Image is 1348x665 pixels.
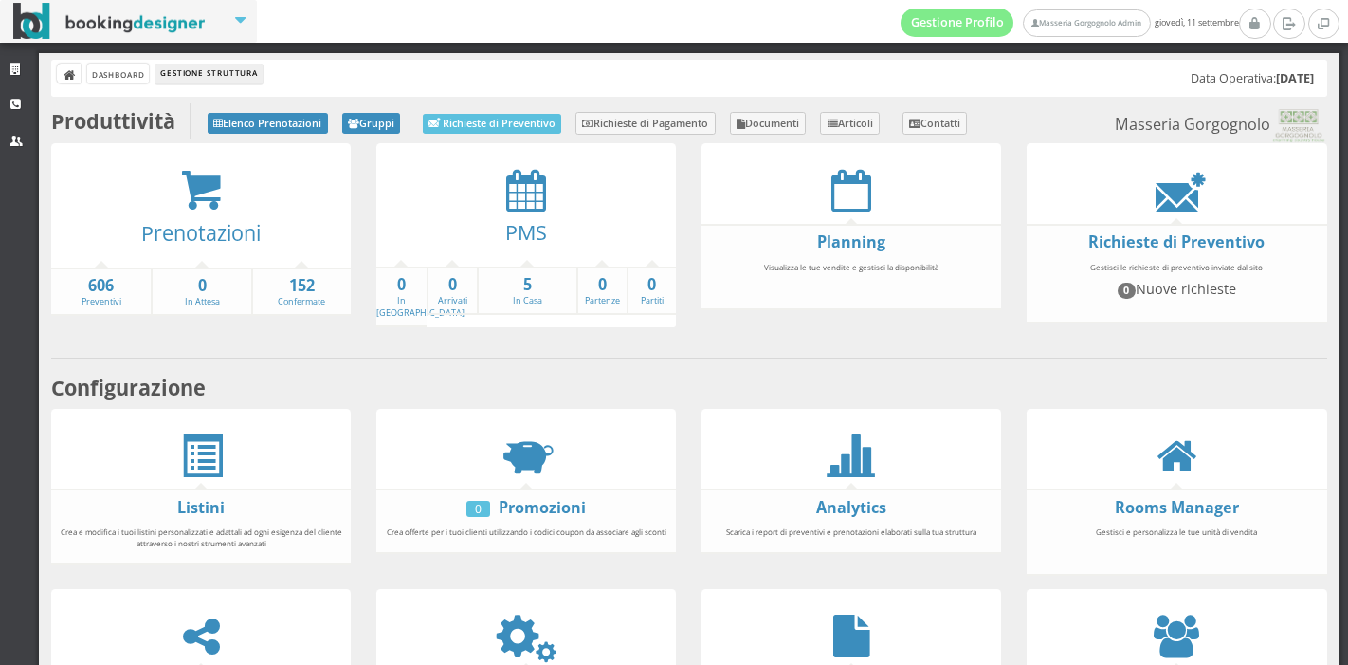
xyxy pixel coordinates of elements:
[1191,71,1314,85] h5: Data Operativa:
[816,497,886,518] a: Analytics
[428,274,477,307] a: 0Arrivati
[701,518,1001,546] div: Scarica i report di preventivi e prenotazioni elaborati sulla tua struttura
[1088,231,1265,252] a: Richieste di Preventivo
[575,112,716,135] a: Richieste di Pagamento
[87,64,149,83] a: Dashboard
[153,275,250,297] strong: 0
[628,274,677,307] a: 0Partiti
[51,374,206,401] b: Configurazione
[820,112,880,135] a: Articoli
[253,275,351,308] a: 152Confermate
[253,275,351,297] strong: 152
[141,219,261,247] a: Prenotazioni
[13,3,206,40] img: BookingDesigner.com
[479,274,576,296] strong: 5
[505,218,547,246] a: PMS
[466,501,490,517] div: 0
[902,112,968,135] a: Contatti
[499,497,586,518] a: Promozioni
[1035,281,1318,298] h4: Nuove richieste
[423,114,561,134] a: Richieste di Preventivo
[1270,109,1326,143] img: 0603869b585f11eeb13b0a069e529790.png
[51,275,151,308] a: 606Preventivi
[817,231,885,252] a: Planning
[701,253,1001,304] div: Visualizza le tue vendite e gestisci la disponibilità
[1027,253,1326,316] div: Gestisci le richieste di preventivo inviate dal sito
[479,274,576,307] a: 5In Casa
[901,9,1014,37] a: Gestione Profilo
[428,274,477,296] strong: 0
[1115,109,1326,143] small: Masseria Gorgognolo
[342,113,401,134] a: Gruppi
[376,274,427,296] strong: 0
[51,275,151,297] strong: 606
[51,107,175,135] b: Produttività
[1118,283,1137,298] span: 0
[208,113,328,134] a: Elenco Prenotazioni
[376,274,465,319] a: 0In [GEOGRAPHIC_DATA]
[578,274,627,307] a: 0Partenze
[1023,9,1150,37] a: Masseria Gorgognolo Admin
[1276,70,1314,86] b: [DATE]
[730,112,807,135] a: Documenti
[153,275,250,308] a: 0In Attesa
[628,274,677,296] strong: 0
[1027,518,1326,568] div: Gestisci e personalizza le tue unità di vendita
[177,497,225,518] a: Listini
[901,9,1239,37] span: giovedì, 11 settembre
[51,518,351,557] div: Crea e modifica i tuoi listini personalizzati e adattali ad ogni esigenza del cliente attraverso ...
[1115,497,1239,518] a: Rooms Manager
[376,518,676,546] div: Crea offerte per i tuoi clienti utilizzando i codici coupon da associare agli sconti
[578,274,627,296] strong: 0
[155,64,262,84] li: Gestione Struttura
